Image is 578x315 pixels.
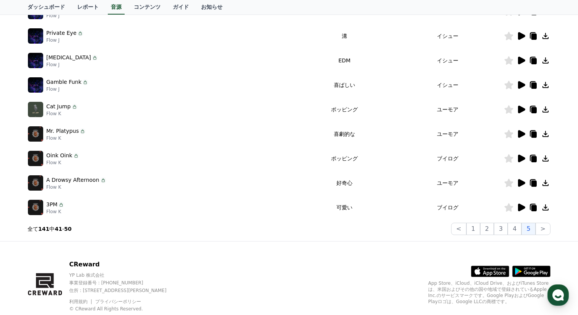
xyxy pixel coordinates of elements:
img: music [28,102,43,117]
td: EDM [297,48,391,73]
p: Flow J [46,37,83,43]
button: > [536,223,550,235]
p: A Drowsy Afternoon [46,176,99,184]
p: Flow K [46,135,86,141]
p: 3PM [46,201,57,209]
td: イシュー [391,24,504,48]
p: Cat Jump [46,103,71,111]
img: music [28,53,43,68]
button: < [451,223,466,235]
strong: 50 [64,226,71,232]
p: Gamble Funk [46,78,81,86]
p: 住所 : [STREET_ADDRESS][PERSON_NAME] [69,287,180,294]
p: YP Lab 株式会社 [69,272,180,278]
td: イシュー [391,48,504,73]
button: 3 [494,223,508,235]
td: 喜劇的な [297,122,391,146]
a: 利用規約 [69,299,93,304]
p: 全て 中 - [28,225,71,233]
img: music [28,200,43,215]
p: Oink Oink [46,152,72,160]
td: イシュー [391,73,504,97]
p: [MEDICAL_DATA] [46,54,91,62]
img: music [28,175,43,191]
span: Home [19,254,33,260]
button: 4 [508,223,521,235]
td: 喜ばしい [297,73,391,97]
td: 好奇心 [297,171,391,195]
p: © CReward All Rights Reserved. [69,306,180,312]
td: ユーモア [391,122,504,146]
p: Private Eye [46,29,76,37]
span: Messages [63,255,86,261]
img: music [28,77,43,93]
a: プライバシーポリシー [95,299,141,304]
p: Flow K [46,111,78,117]
a: Home [2,243,50,262]
a: Messages [50,243,99,262]
button: 2 [480,223,494,235]
p: App Store、iCloud、iCloud Drive、およびiTunes Storeは、米国およびその他の国や地域で登録されているApple Inc.のサービスマークです。Google P... [428,280,550,305]
button: 1 [466,223,480,235]
p: Flow K [46,160,79,166]
p: Flow K [46,209,64,215]
p: Flow J [46,62,98,68]
td: ブイログ [391,195,504,220]
td: 可愛い [297,195,391,220]
strong: 41 [55,226,62,232]
p: Flow J [46,13,77,19]
td: ポッピング [297,146,391,171]
button: 5 [521,223,535,235]
strong: 141 [38,226,49,232]
td: ブイログ [391,146,504,171]
td: 溝 [297,24,391,48]
td: ポッピング [297,97,391,122]
img: music [28,151,43,166]
p: Mr. Platypus [46,127,79,135]
p: Flow K [46,184,106,190]
td: ユーモア [391,171,504,195]
p: 事業登録番号 : [PHONE_NUMBER] [69,280,180,286]
a: Settings [99,243,147,262]
p: CReward [69,260,180,269]
p: Flow J [46,86,88,92]
span: Settings [113,254,132,260]
td: ユーモア [391,97,504,122]
img: music [28,28,43,44]
img: music [28,126,43,142]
